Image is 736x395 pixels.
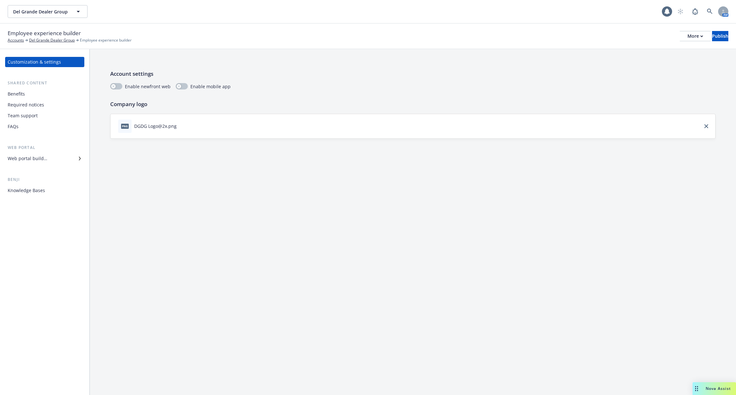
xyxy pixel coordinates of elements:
span: Enable mobile app [190,83,231,90]
div: Team support [8,111,38,121]
a: Web portal builder [5,153,84,164]
div: FAQs [8,121,19,132]
a: Required notices [5,100,84,110]
div: Benefits [8,89,25,99]
div: Required notices [8,100,44,110]
div: DGDG Logo@2x.png [134,123,177,129]
div: Web portal builder [8,153,47,164]
a: Knowledge Bases [5,185,84,196]
button: More [680,31,711,41]
a: Del Grande Dealer Group [29,37,75,43]
div: Shared content [5,80,84,86]
a: Start snowing [674,5,687,18]
span: Del Grande Dealer Group [13,8,68,15]
button: Publish [712,31,728,41]
a: FAQs [5,121,84,132]
span: Employee experience builder [8,29,81,37]
div: More [687,31,703,41]
a: Search [703,5,716,18]
a: Report a Bug [689,5,701,18]
p: Account settings [110,70,716,78]
div: Customization & settings [8,57,61,67]
span: Enable newfront web [125,83,171,90]
div: Drag to move [693,382,701,395]
a: Team support [5,111,84,121]
div: Knowledge Bases [8,185,45,196]
div: Web portal [5,144,84,151]
button: Nova Assist [693,382,736,395]
a: Benefits [5,89,84,99]
a: close [702,122,710,130]
div: Benji [5,176,84,183]
a: Customization & settings [5,57,84,67]
button: download file [179,123,184,129]
span: Nova Assist [706,386,731,391]
p: Company logo [110,100,716,108]
button: Del Grande Dealer Group [8,5,88,18]
span: png [121,124,129,128]
a: Accounts [8,37,24,43]
span: Employee experience builder [80,37,132,43]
